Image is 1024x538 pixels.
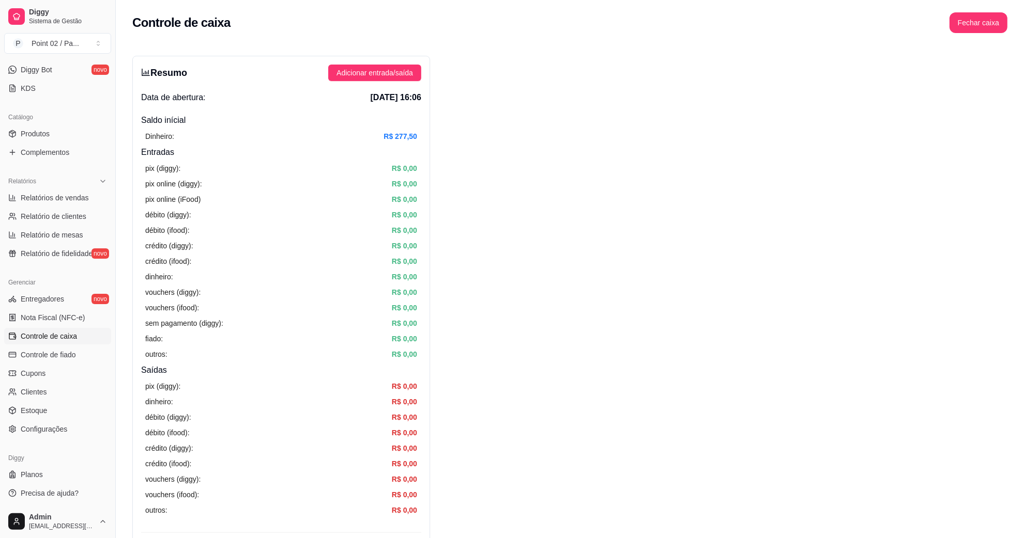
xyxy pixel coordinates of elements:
[392,287,417,298] article: R$ 0,00
[21,248,93,259] span: Relatório de fidelidade
[145,427,190,438] article: débito (ifood):
[4,509,111,534] button: Admin[EMAIL_ADDRESS][DOMAIN_NAME]
[392,489,417,500] article: R$ 0,00
[4,328,111,344] a: Controle de caixa
[4,384,111,400] a: Clientes
[371,91,421,104] span: [DATE] 16:06
[145,396,173,407] article: dinheiro:
[141,146,421,159] h4: Entradas
[392,318,417,329] article: R$ 0,00
[21,294,64,304] span: Entregadores
[392,458,417,469] article: R$ 0,00
[4,125,111,142] a: Produtos
[145,458,191,469] article: crédito (ifood):
[21,312,85,323] span: Nota Fiscal (NFC-e)
[392,349,417,360] article: R$ 0,00
[29,8,107,17] span: Diggy
[4,189,111,206] a: Relatórios de vendas
[145,412,191,423] article: débito (diggy):
[145,318,223,329] article: sem pagamento (diggy):
[392,504,417,516] article: R$ 0,00
[145,131,174,142] article: Dinheiro:
[13,38,23,49] span: P
[29,513,95,522] span: Admin
[145,225,190,236] article: débito (ifood):
[384,131,417,142] article: R$ 277,50
[145,209,191,220] article: débito (diggy):
[4,4,111,29] a: DiggySistema de Gestão
[4,485,111,501] a: Precisa de ajuda?
[4,208,111,225] a: Relatório de clientes
[392,163,417,174] article: R$ 0,00
[328,65,421,81] button: Adicionar entrada/saída
[392,396,417,407] article: R$ 0,00
[145,333,163,344] article: fiado:
[21,147,69,157] span: Complementos
[337,67,413,78] span: Adicionar entrada/saída
[21,469,43,480] span: Planos
[4,466,111,483] a: Planos
[392,381,417,392] article: R$ 0,00
[145,302,199,313] article: vouchers (ifood):
[4,80,111,97] a: KDS
[4,450,111,466] div: Diggy
[21,83,36,93] span: KDS
[392,412,417,423] article: R$ 0,00
[145,163,180,174] article: pix (diggy):
[4,402,111,419] a: Estoque
[32,38,79,49] div: Point 02 / Pa ...
[8,177,36,185] span: Relatórios
[950,12,1007,33] button: Fechar caixa
[145,349,167,360] article: outros:
[4,291,111,307] a: Entregadoresnovo
[141,114,421,126] h4: Saldo inícial
[392,194,417,205] article: R$ 0,00
[141,68,150,77] span: bar-chart
[4,33,111,54] button: Select a team
[392,240,417,251] article: R$ 0,00
[141,91,206,104] span: Data de abertura:
[145,442,193,454] article: crédito (diggy):
[392,256,417,267] article: R$ 0,00
[21,424,67,434] span: Configurações
[4,346,111,363] a: Controle de fiado
[21,211,86,221] span: Relatório de clientes
[392,209,417,220] article: R$ 0,00
[392,333,417,344] article: R$ 0,00
[4,365,111,382] a: Cupons
[4,227,111,243] a: Relatório de mesas
[29,17,107,25] span: Sistema de Gestão
[132,14,231,31] h2: Controle de caixa
[4,109,111,125] div: Catálogo
[21,488,79,498] span: Precisa de ajuda?
[145,473,201,485] article: vouchers (diggy):
[21,65,52,75] span: Diggy Bot
[4,274,111,291] div: Gerenciar
[392,271,417,282] article: R$ 0,00
[21,405,47,416] span: Estoque
[141,364,421,376] h4: Saídas
[145,271,173,282] article: dinheiro:
[145,287,201,298] article: vouchers (diggy):
[392,225,417,236] article: R$ 0,00
[392,473,417,485] article: R$ 0,00
[21,331,77,341] span: Controle de caixa
[4,309,111,326] a: Nota Fiscal (NFC-e)
[145,256,191,267] article: crédito (ifood):
[4,61,111,78] a: Diggy Botnovo
[29,522,95,530] span: [EMAIL_ADDRESS][DOMAIN_NAME]
[145,194,201,205] article: pix online (iFood)
[145,504,167,516] article: outros:
[392,178,417,189] article: R$ 0,00
[145,381,180,392] article: pix (diggy):
[145,240,193,251] article: crédito (diggy):
[4,421,111,437] a: Configurações
[4,245,111,262] a: Relatório de fidelidadenovo
[21,350,76,360] span: Controle de fiado
[21,230,83,240] span: Relatório de mesas
[21,387,47,397] span: Clientes
[145,178,202,189] article: pix online (diggy):
[392,302,417,313] article: R$ 0,00
[21,129,50,139] span: Produtos
[21,368,45,378] span: Cupons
